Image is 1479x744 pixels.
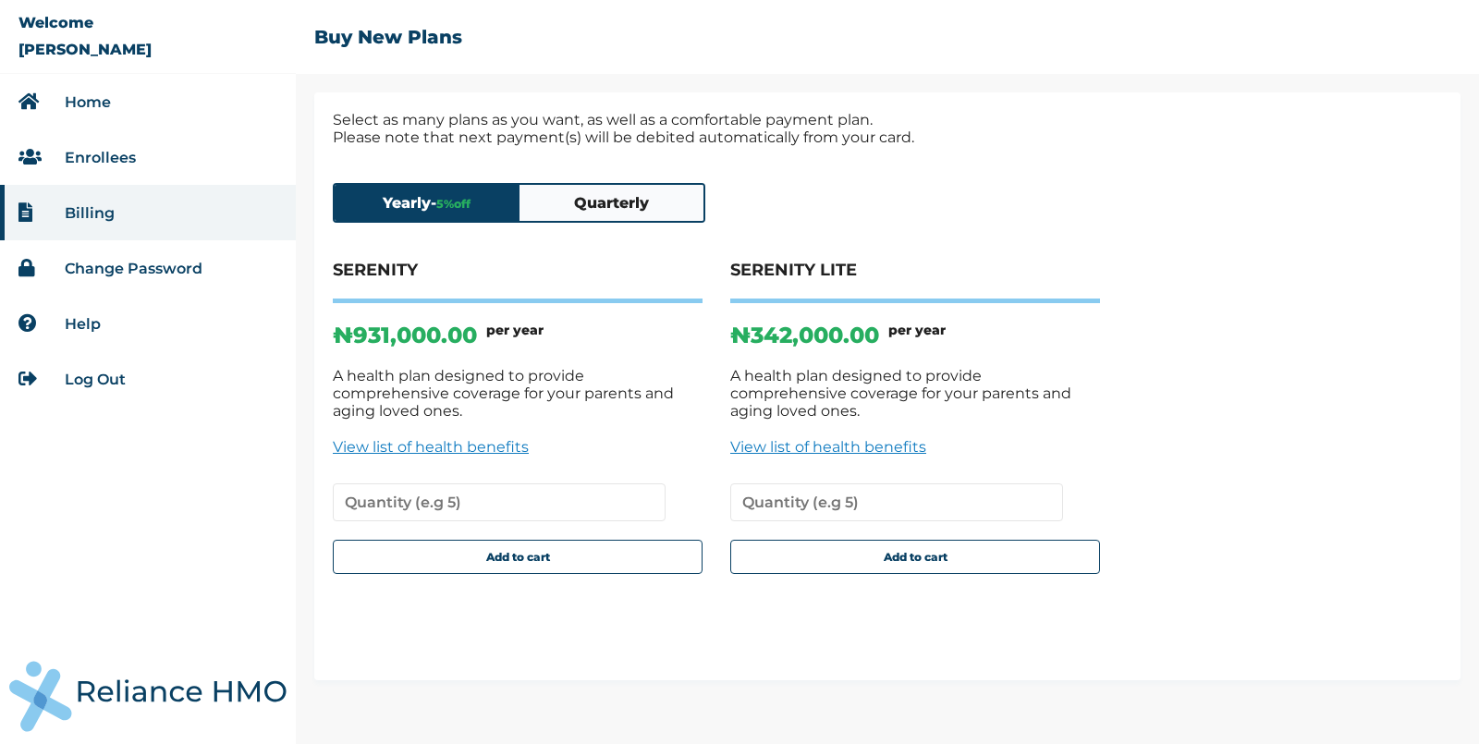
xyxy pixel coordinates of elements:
button: Yearly-5%off [335,185,519,221]
input: Quantity (e.g 5) [730,483,1063,521]
a: Home [65,93,111,111]
p: A health plan designed to provide comprehensive coverage for your parents and aging loved ones. [333,367,703,420]
a: View list of health benefits [333,438,703,456]
a: Change Password [65,260,202,277]
button: Quarterly [519,185,704,221]
input: Quantity (e.g 5) [333,483,666,521]
span: 5 % off [436,197,471,211]
p: Welcome [18,14,93,31]
button: Add to cart [333,540,703,574]
h6: per year [486,322,544,348]
h4: SERENITY LITE [730,260,1100,303]
h4: SERENITY [333,260,703,303]
a: Help [65,315,101,333]
a: Enrollees [65,149,136,166]
p: [PERSON_NAME] [18,41,152,58]
a: Log Out [65,371,126,388]
a: View list of health benefits [730,438,1100,456]
button: Add to cart [730,540,1100,574]
p: ₦342,000.00 [730,322,879,348]
p: ₦931,000.00 [333,322,477,348]
h2: Buy New Plans [314,26,462,48]
a: Billing [65,204,115,222]
h6: per year [888,322,946,348]
p: Select as many plans as you want, as well as a comfortable payment plan. Please note that next pa... [333,111,1442,146]
img: Reliance Health's Logo [9,661,287,732]
p: A health plan designed to provide comprehensive coverage for your parents and aging loved ones. [730,367,1100,420]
